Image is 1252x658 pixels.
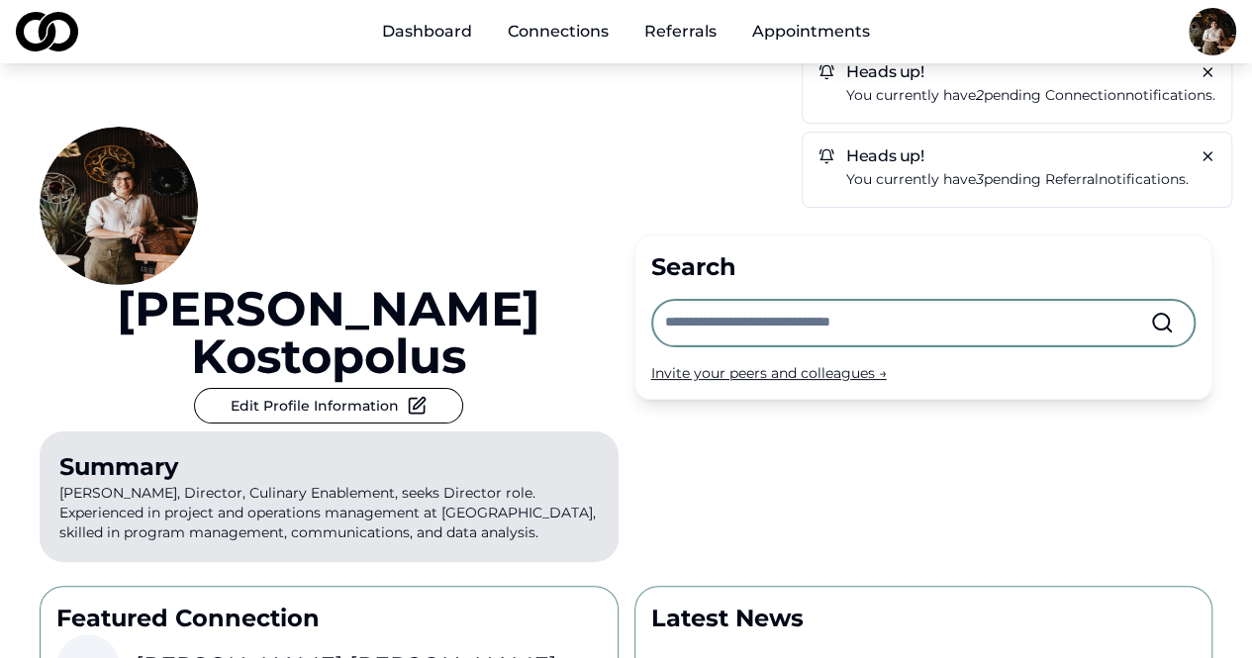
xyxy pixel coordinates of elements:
[40,127,198,285] img: f73715f7-459c-45c4-abc4-40303e9fc40f-IMG_2400-profile_picture.jpeg
[846,168,1215,191] p: You currently have pending notifications.
[1189,8,1236,55] img: f73715f7-459c-45c4-abc4-40303e9fc40f-IMG_2400-profile_picture.jpeg
[16,12,78,51] img: logo
[846,84,1215,107] p: You currently have pending notifications.
[366,12,886,51] nav: Main
[56,603,602,634] p: Featured Connection
[40,431,619,562] p: [PERSON_NAME], Director, Culinary Enablement, seeks Director role. Experienced in project and ope...
[366,12,488,51] a: Dashboard
[651,363,1197,383] div: Invite your peers and colleagues →
[59,451,599,483] div: Summary
[846,168,1215,191] a: You currently have3pending referralnotifications.
[976,170,984,188] em: 3
[819,64,1215,80] h5: Heads up!
[194,388,463,423] button: Edit Profile Information
[492,12,625,51] a: Connections
[40,285,619,380] a: [PERSON_NAME] Kostopolus
[651,603,1197,634] p: Latest News
[736,12,886,51] a: Appointments
[628,12,732,51] a: Referrals
[846,84,1215,107] a: You currently have2pending connectionnotifications.
[1045,86,1125,104] span: connection
[819,148,1215,164] h5: Heads up!
[651,251,1197,283] div: Search
[1045,170,1099,188] span: referral
[976,86,984,104] em: 2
